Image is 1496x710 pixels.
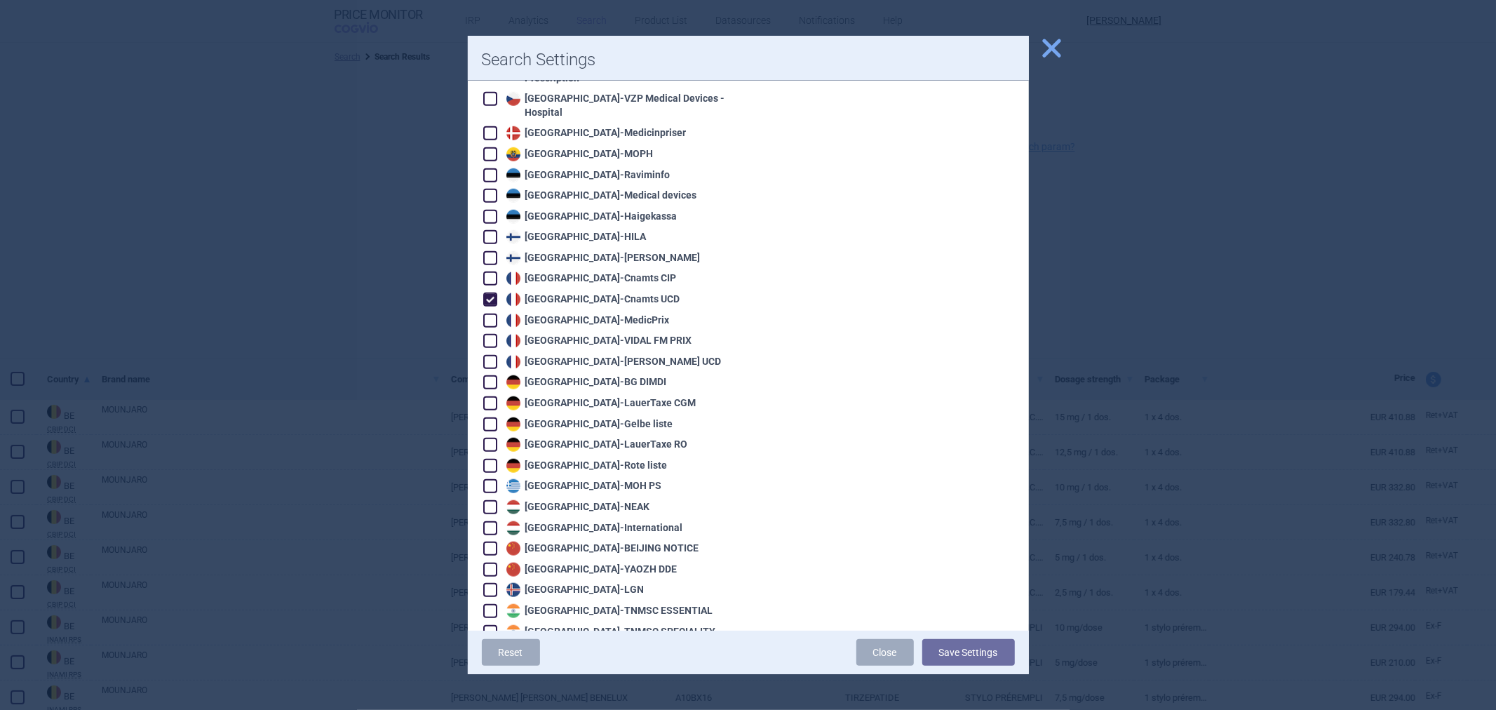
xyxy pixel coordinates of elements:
[503,147,654,161] div: [GEOGRAPHIC_DATA] - MOPH
[503,251,701,265] div: [GEOGRAPHIC_DATA] - [PERSON_NAME]
[503,604,713,618] div: [GEOGRAPHIC_DATA] - TNMSC ESSENTIAL
[503,314,670,328] div: [GEOGRAPHIC_DATA] - MedicPrix
[506,168,520,182] img: Estonia
[503,334,692,348] div: [GEOGRAPHIC_DATA] - VIDAL FM PRIX
[503,168,670,182] div: [GEOGRAPHIC_DATA] - Raviminfo
[506,334,520,348] img: France
[503,563,678,577] div: [GEOGRAPHIC_DATA] - YAOZH DDE
[503,521,683,535] div: [GEOGRAPHIC_DATA] - International
[503,355,722,369] div: [GEOGRAPHIC_DATA] - [PERSON_NAME] UCD
[482,50,1015,70] h1: Search Settings
[506,563,520,577] img: China
[506,583,520,597] img: Iceland
[503,479,662,493] div: [GEOGRAPHIC_DATA] - MOH PS
[482,639,540,666] a: Reset
[506,625,520,639] img: India
[503,230,647,244] div: [GEOGRAPHIC_DATA] - HILA
[506,417,520,431] img: Germany
[506,293,520,307] img: France
[856,639,914,666] a: Close
[922,639,1015,666] button: Save Settings
[506,126,520,140] img: Denmark
[506,92,520,106] img: Czech Republic
[506,375,520,389] img: Germany
[506,189,520,203] img: Estonia
[503,500,650,514] div: [GEOGRAPHIC_DATA] - NEAK
[506,355,520,369] img: France
[503,189,697,203] div: [GEOGRAPHIC_DATA] - Medical devices
[503,126,687,140] div: [GEOGRAPHIC_DATA] - Medicinpriser
[506,251,520,265] img: Finland
[506,438,520,452] img: Germany
[503,438,688,452] div: [GEOGRAPHIC_DATA] - LauerTaxe RO
[503,375,667,389] div: [GEOGRAPHIC_DATA] - BG DIMDI
[506,542,520,556] img: China
[506,500,520,514] img: Hungary
[506,210,520,224] img: Estonia
[506,604,520,618] img: India
[506,147,520,161] img: Ecuador
[503,396,696,410] div: [GEOGRAPHIC_DATA] - LauerTaxe CGM
[503,542,699,556] div: [GEOGRAPHIC_DATA] - BEIJING NOTICE
[506,272,520,286] img: France
[503,625,716,639] div: [GEOGRAPHIC_DATA] - TNMSC SPECIALITY
[506,396,520,410] img: Germany
[506,521,520,535] img: Hungary
[503,272,677,286] div: [GEOGRAPHIC_DATA] - Cnamts CIP
[503,417,673,431] div: [GEOGRAPHIC_DATA] - Gelbe liste
[503,210,678,224] div: [GEOGRAPHIC_DATA] - Haigekassa
[506,314,520,328] img: France
[503,293,680,307] div: [GEOGRAPHIC_DATA] - Cnamts UCD
[506,479,520,493] img: Greece
[506,459,520,473] img: Germany
[506,230,520,244] img: Finland
[503,583,645,597] div: [GEOGRAPHIC_DATA] - LGN
[503,459,668,473] div: [GEOGRAPHIC_DATA] - Rote liste
[503,92,734,119] div: [GEOGRAPHIC_DATA] - VZP Medical Devices - Hospital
